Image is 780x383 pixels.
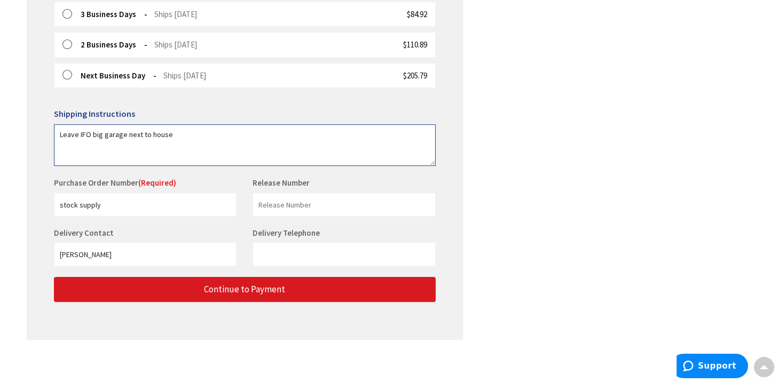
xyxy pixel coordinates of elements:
[54,108,135,119] span: Shipping Instructions
[54,177,176,188] label: Purchase Order Number
[54,193,237,217] input: Purchase Order Number
[253,193,435,217] input: Release Number
[81,9,147,19] strong: 3 Business Days
[253,177,310,188] label: Release Number
[676,354,748,380] iframe: Opens a widget where you can find more information
[138,178,176,188] span: (Required)
[154,9,197,19] span: Ships [DATE]
[163,70,206,81] span: Ships [DATE]
[204,283,285,295] span: Continue to Payment
[154,39,197,50] span: Ships [DATE]
[407,9,427,19] span: $84.92
[253,228,322,238] label: Delivery Telephone
[54,228,116,238] label: Delivery Contact
[81,70,156,81] strong: Next Business Day
[81,39,147,50] strong: 2 Business Days
[403,39,427,50] span: $110.89
[54,277,436,302] button: Continue to Payment
[403,70,427,81] span: $205.79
